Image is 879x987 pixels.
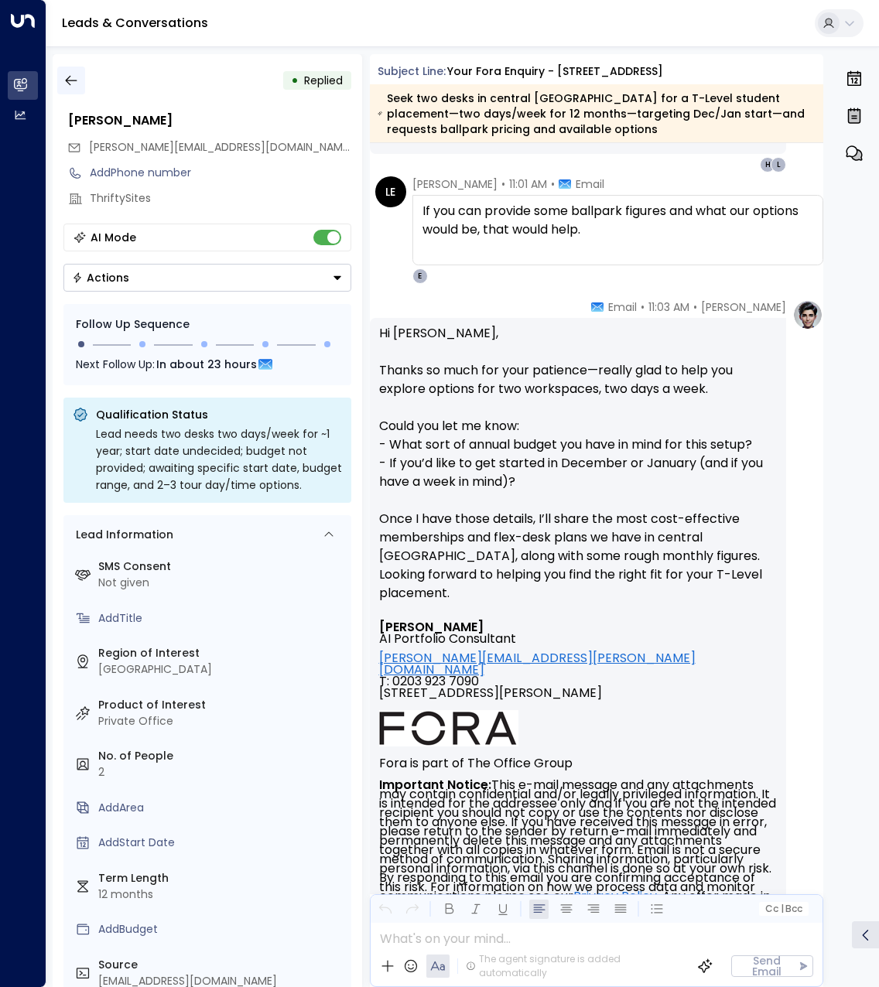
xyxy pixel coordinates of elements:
[62,14,208,32] a: Leads & Conversations
[98,957,345,973] label: Source
[68,111,351,130] div: [PERSON_NAME]
[91,230,136,245] div: AI Mode
[63,264,351,292] div: Button group with a nested menu
[63,264,351,292] button: Actions
[90,190,351,207] div: ThriftySites
[98,697,345,713] label: Product of Interest
[412,268,428,284] div: E
[608,299,637,315] span: Email
[156,356,257,373] span: In about 23 hours
[98,870,345,886] label: Term Length
[76,316,339,333] div: Follow Up Sequence
[379,754,573,772] font: Fora is part of The Office Group
[98,835,345,851] div: AddStart Date
[379,633,516,644] span: AI Portfolio Consultant
[551,176,555,192] span: •
[759,902,809,917] button: Cc|Bcc
[98,921,345,937] div: AddBudget
[792,299,823,330] img: profile-logo.png
[573,892,657,901] a: Privacy Policy
[412,176,498,192] span: [PERSON_NAME]
[378,63,446,79] span: Subject Line:
[780,903,783,914] span: |
[379,776,491,794] strong: Important Notice:
[375,176,406,207] div: LE
[379,324,778,621] p: Hi [PERSON_NAME], Thanks so much for your patience—really glad to help you explore options for tw...
[641,299,645,315] span: •
[701,299,786,315] span: [PERSON_NAME]
[765,903,802,914] span: Cc Bcc
[96,407,342,422] p: Qualification Status
[98,748,345,764] label: No. of People
[379,652,778,675] a: [PERSON_NAME][EMAIL_ADDRESS][PERSON_NAME][DOMAIN_NAME]
[501,176,505,192] span: •
[379,618,484,636] font: [PERSON_NAME]
[447,63,663,80] div: Your Fora Enquiry - [STREET_ADDRESS]
[70,527,173,543] div: Lead Information
[98,800,345,816] div: AddArea
[98,575,345,591] div: Not given
[98,886,345,903] div: 12 months
[466,952,686,980] div: The agent signature is added automatically
[648,299,689,315] span: 11:03 AM
[375,900,395,919] button: Undo
[379,776,779,970] font: This e-mail message and any attachments may contain confidential and/or legally privileged inform...
[89,139,351,155] span: lewis@thriftysites.co.uk
[693,299,697,315] span: •
[379,687,602,710] span: [STREET_ADDRESS][PERSON_NAME]
[771,157,786,172] div: L
[98,661,345,678] div: [GEOGRAPHIC_DATA]
[378,91,815,137] div: Seek two desks in central [GEOGRAPHIC_DATA] for a T-Level student placement—two days/week for 12 ...
[98,645,345,661] label: Region of Interest
[379,675,479,687] span: T: 0203 923 7090
[72,271,129,285] div: Actions
[96,425,342,493] div: Lead needs two desks two days/week for ~1 year; start date undecided; budget not provided; awaiti...
[98,558,345,575] label: SMS Consent
[576,176,604,192] span: Email
[90,165,351,181] div: AddPhone number
[98,610,345,627] div: AddTitle
[760,157,775,172] div: H
[98,764,345,780] div: 2
[98,713,345,729] div: Private Office
[291,67,299,94] div: •
[76,356,339,373] div: Next Follow Up:
[89,139,353,155] span: [PERSON_NAME][EMAIL_ADDRESS][DOMAIN_NAME]
[379,621,778,966] div: Signature
[509,176,547,192] span: 11:01 AM
[422,202,814,239] div: If you can provide some ballpark figures and what our options would be, that would help.
[379,710,518,746] img: AIorK4ysLkpAD1VLoJghiceWoVRmgk1XU2vrdoLkeDLGAFfv_vh6vnfJOA1ilUWLDOVq3gZTs86hLsHm3vG-
[304,73,343,88] span: Replied
[402,900,422,919] button: Redo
